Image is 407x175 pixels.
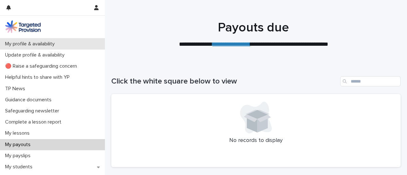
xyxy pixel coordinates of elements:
p: Helpful hints to share with YP [3,74,75,80]
p: No records to display [119,137,393,144]
h1: Payouts due [111,20,396,35]
p: Guidance documents [3,97,57,103]
p: 🔴 Raise a safeguarding concern [3,63,82,69]
p: Update profile & availability [3,52,70,58]
p: My payslips [3,153,36,159]
p: TP News [3,86,30,92]
p: My payouts [3,142,36,148]
p: Complete a lesson report [3,119,66,125]
p: My profile & availability [3,41,60,47]
input: Search [340,76,401,86]
p: My students [3,164,38,170]
h1: Click the white square below to view [111,77,338,86]
img: M5nRWzHhSzIhMunXDL62 [5,20,41,33]
p: My lessons [3,130,35,136]
p: Safeguarding newsletter [3,108,64,114]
